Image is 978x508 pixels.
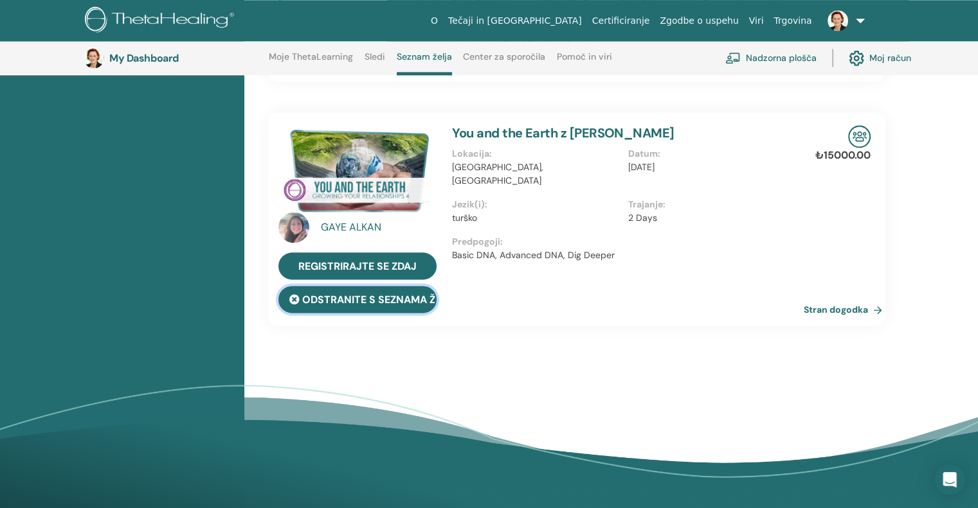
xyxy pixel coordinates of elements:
img: chalkboard-teacher.svg [725,52,741,64]
a: Pomoč in viri [557,51,612,72]
a: GAYE ALKAN [321,220,440,235]
span: registrirajte se zdaj [298,259,417,273]
img: default.jpg [278,212,309,243]
p: Predpogoji : [452,235,804,249]
img: cog.svg [849,47,864,69]
p: Jezik(i) : [452,198,620,211]
a: You and the Earth z [PERSON_NAME] [452,125,674,141]
a: Moj račun [849,44,911,72]
p: Basic DNA, Advanced DNA, Dig Deeper [452,249,804,262]
p: [GEOGRAPHIC_DATA], [GEOGRAPHIC_DATA] [452,161,620,188]
a: Certificiranje [587,9,655,33]
img: default.jpg [828,10,848,31]
p: Trajanje : [628,198,796,211]
p: turško [452,211,620,225]
div: Open Intercom Messenger [934,464,965,495]
p: Lokacija : [452,147,620,161]
a: O [426,9,443,33]
a: Center za sporočila [463,51,545,72]
img: logo.png [85,6,239,35]
a: Zgodbe o uspehu [655,9,743,33]
a: registrirajte se zdaj [278,252,437,279]
img: default.jpg [84,48,104,68]
p: Datum : [628,147,796,161]
p: ₺15000.00 [815,148,871,163]
a: Viri [744,9,769,33]
a: Trgovina [768,9,817,33]
button: Odstranite s seznama želja [278,286,437,313]
h3: My Dashboard [109,52,238,64]
a: Seznam želja [397,51,452,75]
p: 2 Days [628,211,796,225]
img: In-Person Seminar [848,125,871,148]
a: Tečaji in [GEOGRAPHIC_DATA] [443,9,587,33]
a: Stran dogodka [804,300,887,319]
a: Moje ThetaLearning [269,51,353,72]
p: [DATE] [628,161,796,174]
a: Sledi [365,51,385,72]
a: Nadzorna plošča [725,44,817,72]
img: You and the Earth [278,125,437,216]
